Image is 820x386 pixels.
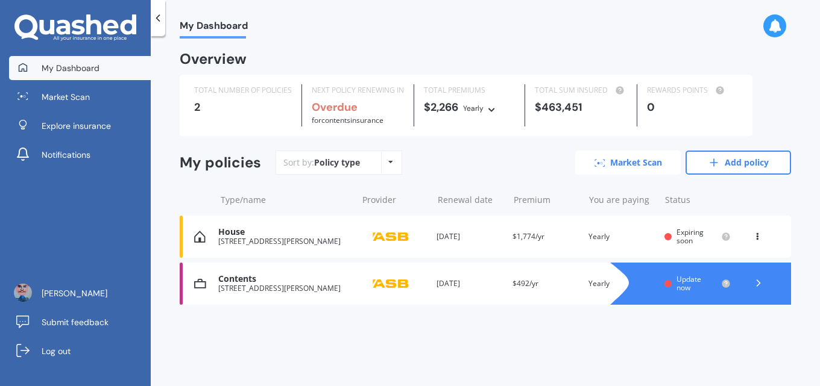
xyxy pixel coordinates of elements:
[463,102,484,114] div: Yearly
[665,194,731,206] div: Status
[9,281,151,305] a: [PERSON_NAME]
[514,194,579,206] div: Premium
[221,194,353,206] div: Type/name
[575,151,681,175] a: Market Scan
[424,101,515,114] div: $2,266
[512,231,544,241] span: $1,774/yr
[42,62,99,74] span: My Dashboard
[314,157,360,169] div: Policy type
[218,237,351,246] div: [STREET_ADDRESS][PERSON_NAME]
[9,339,151,363] a: Log out
[42,91,90,103] span: Market Scan
[218,227,351,237] div: House
[312,84,404,96] div: NEXT POLICY RENEWING IN
[180,20,248,36] span: My Dashboard
[512,278,538,288] span: $492/yr
[676,227,704,246] span: Expiring soon
[676,274,701,293] span: Update now
[312,100,358,114] b: Overdue
[589,194,655,206] div: You are paying
[194,231,206,243] img: House
[9,114,151,138] a: Explore insurance
[647,84,738,96] div: REWARDS POINTS
[361,272,421,295] img: ASB
[424,84,515,96] div: TOTAL PREMIUMS
[42,345,71,357] span: Log out
[588,278,655,290] div: Yearly
[180,154,261,172] div: My policies
[686,151,791,175] a: Add policy
[194,278,206,290] img: Contents
[535,101,627,113] div: $463,451
[218,284,351,293] div: [STREET_ADDRESS][PERSON_NAME]
[9,310,151,334] a: Submit feedback
[437,231,503,243] div: [DATE]
[42,149,90,161] span: Notifications
[312,115,383,125] span: for Contents insurance
[9,85,151,109] a: Market Scan
[42,120,111,132] span: Explore insurance
[647,101,738,113] div: 0
[9,56,151,80] a: My Dashboard
[42,316,109,328] span: Submit feedback
[218,274,351,284] div: Contents
[361,225,421,248] img: ASB
[14,284,32,302] img: ACg8ocKMwFDYTxUU0pkQlgWymAsB_kSEznS3Z3rsEaLp88_AgqT6-b_e=s96-c
[535,84,627,96] div: TOTAL SUM INSURED
[438,194,503,206] div: Renewal date
[588,231,655,243] div: Yearly
[9,143,151,167] a: Notifications
[42,287,107,299] span: [PERSON_NAME]
[180,53,247,65] div: Overview
[194,84,292,96] div: TOTAL NUMBER OF POLICIES
[194,101,292,113] div: 2
[362,194,428,206] div: Provider
[283,157,360,169] div: Sort by:
[437,278,503,290] div: [DATE]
